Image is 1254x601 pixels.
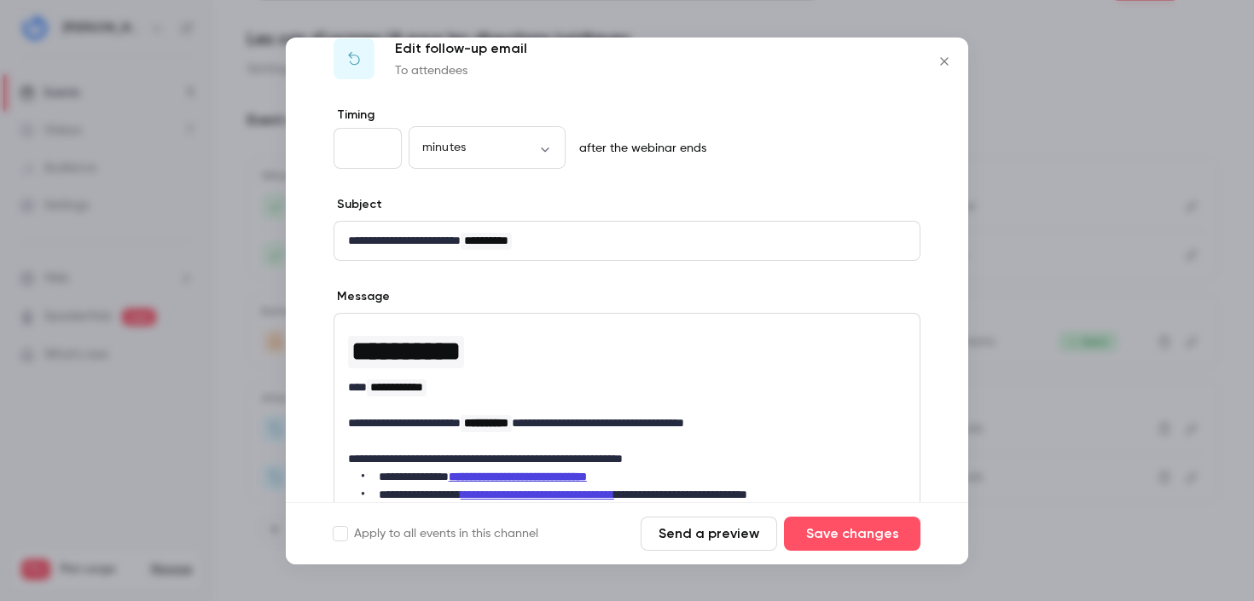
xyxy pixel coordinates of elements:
[395,38,527,59] p: Edit follow-up email
[784,517,920,551] button: Save changes
[334,107,920,124] label: Timing
[572,140,706,157] p: after the webinar ends
[395,62,527,79] p: To attendees
[409,139,566,156] div: minutes
[334,314,920,550] div: editor
[927,44,961,78] button: Close
[334,288,390,305] label: Message
[334,525,538,542] label: Apply to all events in this channel
[334,196,382,213] label: Subject
[641,517,777,551] button: Send a preview
[334,222,920,260] div: editor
